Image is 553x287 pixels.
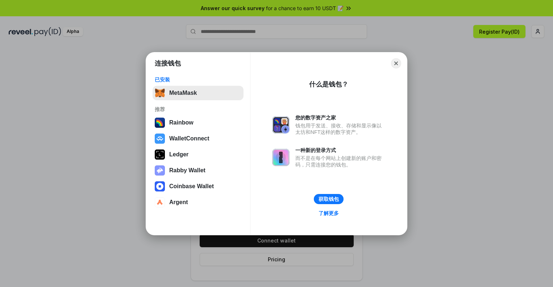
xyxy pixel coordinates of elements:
div: Rabby Wallet [169,167,205,174]
div: 一种新的登录方式 [295,147,385,153]
div: 什么是钱包？ [309,80,348,89]
div: 您的数字资产之家 [295,114,385,121]
button: Coinbase Wallet [153,179,244,194]
div: 钱包用于发送、接收、存储和显示像以太坊和NFT这样的数字资产。 [295,122,385,135]
div: 获取钱包 [319,196,339,202]
img: svg+xml,%3Csvg%20xmlns%3D%22http%3A%2F%2Fwww.w3.org%2F2000%2Fsvg%22%20fill%3D%22none%22%20viewBox... [272,116,290,134]
button: Argent [153,195,244,210]
button: WalletConnect [153,131,244,146]
div: 推荐 [155,106,241,113]
img: svg+xml,%3Csvg%20width%3D%2228%22%20height%3D%2228%22%20viewBox%3D%220%200%2028%2028%22%20fill%3D... [155,197,165,207]
h1: 连接钱包 [155,59,181,68]
div: Ledger [169,151,188,158]
div: MetaMask [169,90,197,96]
button: Rainbow [153,115,244,130]
div: Rainbow [169,119,194,126]
img: svg+xml,%3Csvg%20width%3D%22120%22%20height%3D%22120%22%20viewBox%3D%220%200%20120%20120%22%20fil... [155,118,165,128]
button: Ledger [153,147,244,162]
img: svg+xml,%3Csvg%20width%3D%2228%22%20height%3D%2228%22%20viewBox%3D%220%200%2028%2028%22%20fill%3D... [155,134,165,144]
button: 获取钱包 [314,194,344,204]
div: Coinbase Wallet [169,183,214,190]
div: 了解更多 [319,210,339,216]
div: 已安装 [155,76,241,83]
img: svg+xml,%3Csvg%20xmlns%3D%22http%3A%2F%2Fwww.w3.org%2F2000%2Fsvg%22%20fill%3D%22none%22%20viewBox... [272,149,290,166]
div: 而不是在每个网站上创建新的账户和密码，只需连接您的钱包。 [295,155,385,168]
img: svg+xml,%3Csvg%20xmlns%3D%22http%3A%2F%2Fwww.w3.org%2F2000%2Fsvg%22%20fill%3D%22none%22%20viewBox... [155,165,165,176]
img: svg+xml,%3Csvg%20xmlns%3D%22http%3A%2F%2Fwww.w3.org%2F2000%2Fsvg%22%20width%3D%2228%22%20height%3... [155,149,165,160]
button: Rabby Wallet [153,163,244,178]
div: Argent [169,199,188,206]
div: WalletConnect [169,135,209,142]
a: 了解更多 [314,208,343,218]
button: MetaMask [153,86,244,100]
button: Close [391,58,401,68]
img: svg+xml,%3Csvg%20width%3D%2228%22%20height%3D%2228%22%20viewBox%3D%220%200%2028%2028%22%20fill%3D... [155,181,165,191]
img: svg+xml,%3Csvg%20fill%3D%22none%22%20height%3D%2233%22%20viewBox%3D%220%200%2035%2033%22%20width%... [155,88,165,98]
